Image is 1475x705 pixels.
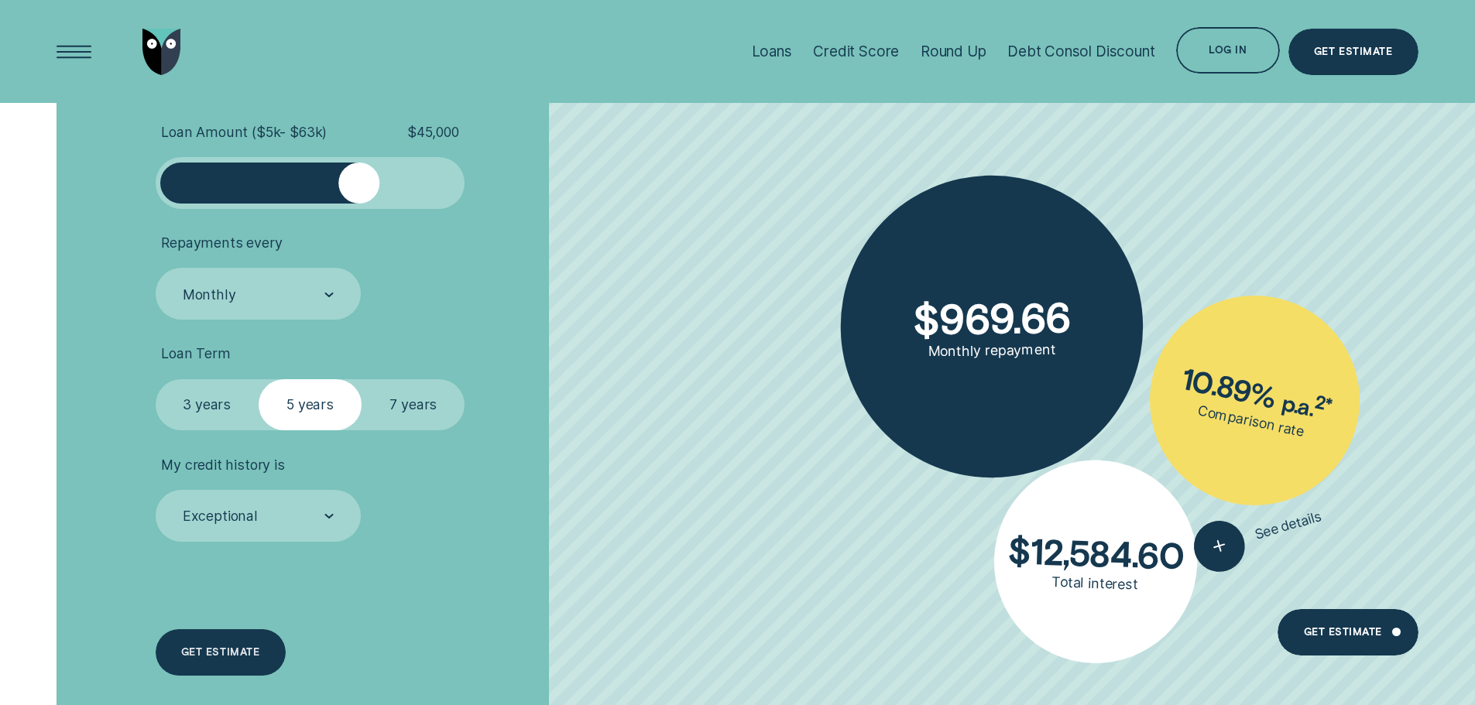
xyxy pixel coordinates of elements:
button: Log in [1176,27,1279,74]
a: Get estimate [156,629,286,676]
span: Repayments every [161,234,282,252]
span: My credit history is [161,457,284,474]
span: Loan Amount ( $5k - $63k ) [161,124,327,141]
a: Get Estimate [1288,29,1418,75]
span: Loan Term [161,345,230,362]
div: Round Up [921,43,986,60]
div: Debt Consol Discount [1007,43,1154,60]
span: $ 45,000 [407,124,459,141]
div: Exceptional [183,508,258,525]
label: 5 years [259,379,362,431]
label: 7 years [362,379,465,431]
div: Get estimate [181,649,259,658]
a: Get Estimate [1278,609,1418,655]
button: See details [1188,491,1329,577]
label: 3 years [156,379,259,431]
div: Credit Score [813,43,899,60]
span: See details [1253,508,1324,543]
button: Open Menu [51,29,98,75]
div: Monthly [183,286,236,303]
img: Wisr [142,29,181,75]
div: Loans [752,43,792,60]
